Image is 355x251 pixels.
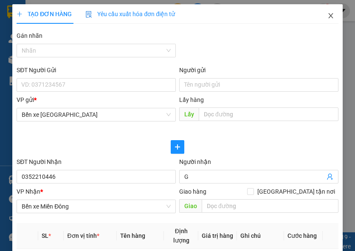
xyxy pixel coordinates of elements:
th: Ghi chú [237,223,284,249]
span: Đơn vị tính [67,232,99,239]
span: Lấy [179,107,199,121]
div: VP gửi [17,95,176,104]
span: Giao hàng [179,188,206,195]
div: Người gửi [179,65,338,75]
span: TẠO ĐƠN HÀNG [17,11,72,17]
div: Người nhận [179,157,338,166]
input: Dọc đường [202,199,338,213]
span: close [327,12,334,19]
label: Gán nhãn [17,32,42,39]
span: Giao [179,199,202,213]
span: plus [17,11,23,17]
span: Bến xe Quảng Ngãi [22,108,171,121]
span: Yêu cầu xuất hóa đơn điện tử [85,11,175,17]
img: icon [85,11,92,18]
span: Tên hàng [120,232,145,239]
span: Giá trị hàng [202,232,233,239]
button: Close [319,4,343,28]
span: Định lượng [173,228,189,244]
span: Cước hàng [287,232,317,239]
input: Dọc đường [199,107,338,121]
span: VP Nhận [17,188,40,195]
div: SĐT Người Nhận [17,157,176,166]
span: plus [171,144,184,150]
span: SL [42,232,48,239]
div: SĐT Người Gửi [17,65,176,75]
span: Bến xe Miền Đông [22,200,171,213]
span: user-add [327,173,333,180]
button: plus [171,140,184,154]
span: Lấy hàng [179,96,204,103]
span: [GEOGRAPHIC_DATA] tận nơi [254,187,338,196]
